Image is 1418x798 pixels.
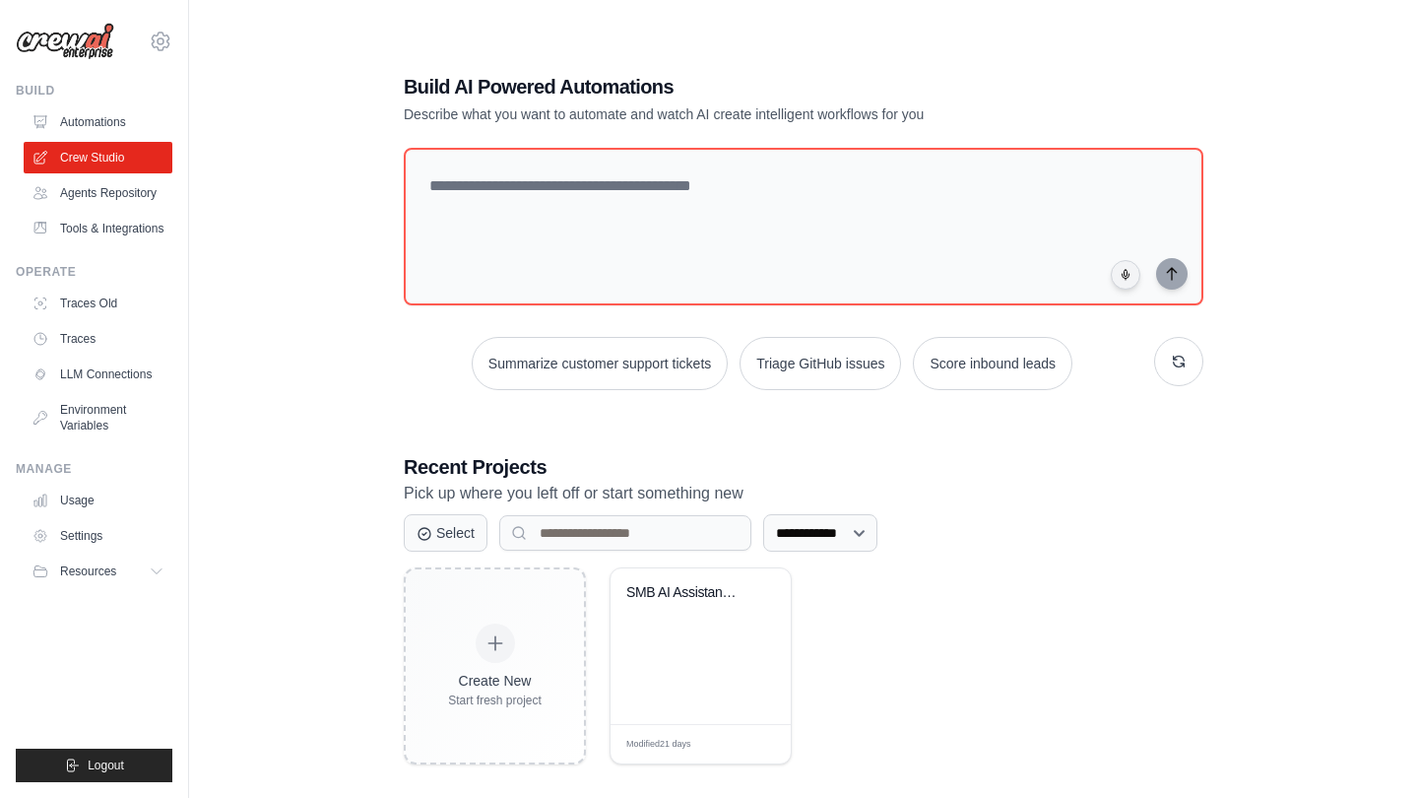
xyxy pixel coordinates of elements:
[740,337,901,390] button: Triage GitHub issues
[913,337,1072,390] button: Score inbound leads
[16,264,172,280] div: Operate
[404,104,1065,124] p: Describe what you want to automate and watch AI create intelligent workflows for you
[24,142,172,173] a: Crew Studio
[404,453,1203,481] h3: Recent Projects
[626,738,691,752] span: Modified 21 days
[24,394,172,441] a: Environment Variables
[1111,260,1140,290] button: Click to speak your automation idea
[60,564,116,579] span: Resources
[24,288,172,319] a: Traces Old
[448,693,542,708] div: Start fresh project
[24,106,172,138] a: Automations
[16,461,172,477] div: Manage
[88,758,124,773] span: Logout
[404,514,487,552] button: Select
[1154,337,1203,386] button: Get new suggestions
[16,749,172,782] button: Logout
[24,177,172,209] a: Agents Repository
[24,359,172,390] a: LLM Connections
[24,213,172,244] a: Tools & Integrations
[404,481,1203,506] p: Pick up where you left off or start something new
[24,485,172,516] a: Usage
[448,671,542,691] div: Create New
[24,556,172,587] button: Resources
[24,323,172,355] a: Traces
[24,520,172,552] a: Settings
[404,73,1065,100] h1: Build AI Powered Automations
[744,737,761,752] span: Edit
[16,23,114,60] img: Logo
[472,337,728,390] button: Summarize customer support tickets
[16,83,172,99] div: Build
[626,584,745,602] div: SMB AI Assistant Platform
